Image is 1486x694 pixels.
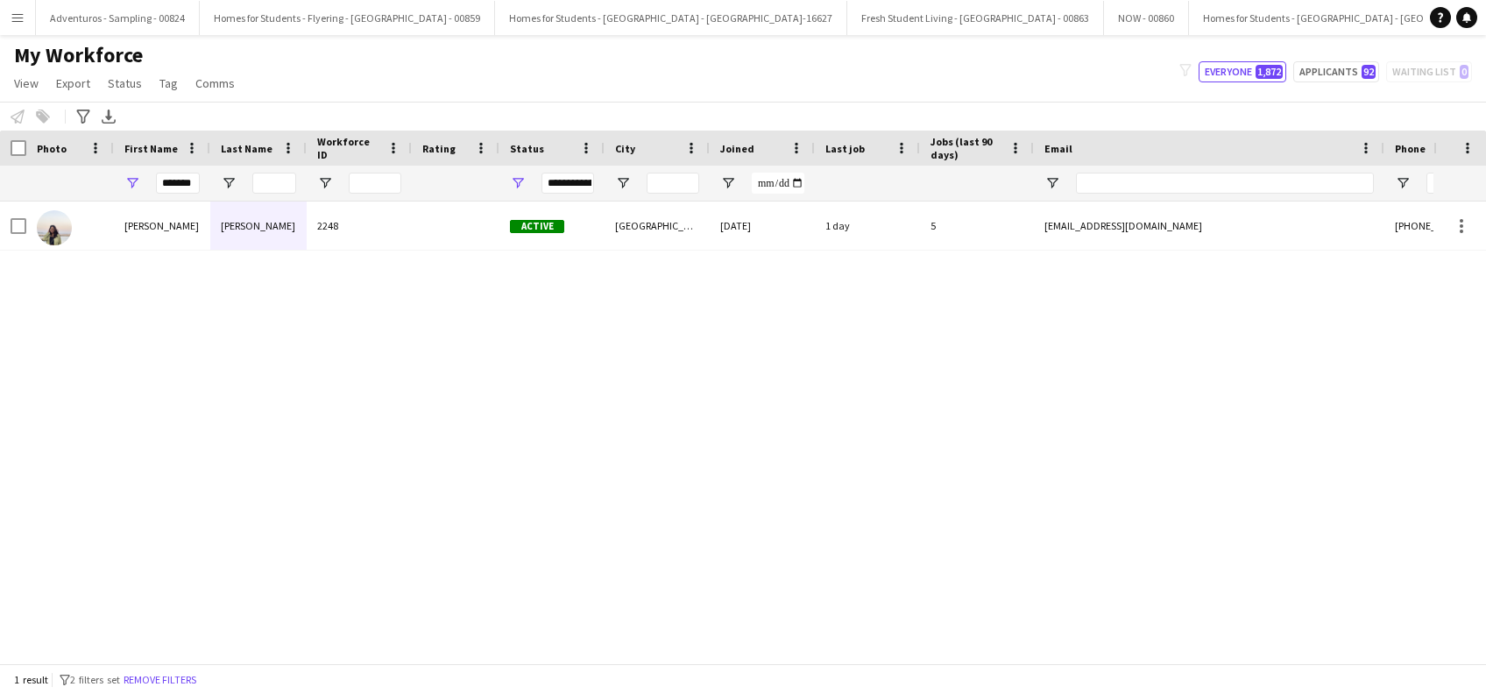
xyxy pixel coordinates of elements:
[49,72,97,95] a: Export
[317,135,380,161] span: Workforce ID
[825,142,865,155] span: Last job
[647,173,699,194] input: City Filter Input
[720,142,754,155] span: Joined
[188,72,242,95] a: Comms
[495,1,847,35] button: Homes for Students - [GEOGRAPHIC_DATA] - [GEOGRAPHIC_DATA]-16627
[108,75,142,91] span: Status
[1076,173,1374,194] input: Email Filter Input
[710,202,815,250] div: [DATE]
[847,1,1104,35] button: Fresh Student Living - [GEOGRAPHIC_DATA] - 00863
[73,106,94,127] app-action-btn: Advanced filters
[1034,202,1384,250] div: [EMAIL_ADDRESS][DOMAIN_NAME]
[1044,175,1060,191] button: Open Filter Menu
[1362,65,1376,79] span: 92
[1256,65,1283,79] span: 1,872
[815,202,920,250] div: 1 day
[510,142,544,155] span: Status
[931,135,1002,161] span: Jobs (last 90 days)
[252,173,296,194] input: Last Name Filter Input
[124,142,178,155] span: First Name
[221,175,237,191] button: Open Filter Menu
[510,175,526,191] button: Open Filter Menu
[615,142,635,155] span: City
[156,173,200,194] input: First Name Filter Input
[752,173,804,194] input: Joined Filter Input
[98,106,119,127] app-action-btn: Export XLSX
[37,142,67,155] span: Photo
[152,72,185,95] a: Tag
[101,72,149,95] a: Status
[720,175,736,191] button: Open Filter Menu
[422,142,456,155] span: Rating
[307,202,412,250] div: 2248
[14,42,143,68] span: My Workforce
[120,670,200,690] button: Remove filters
[36,1,200,35] button: Adventuros - Sampling - 00824
[1199,61,1286,82] button: Everyone1,872
[159,75,178,91] span: Tag
[7,72,46,95] a: View
[210,202,307,250] div: [PERSON_NAME]
[615,175,631,191] button: Open Filter Menu
[124,175,140,191] button: Open Filter Menu
[114,202,210,250] div: [PERSON_NAME]
[1395,142,1426,155] span: Phone
[1104,1,1189,35] button: NOW - 00860
[349,173,401,194] input: Workforce ID Filter Input
[221,142,272,155] span: Last Name
[317,175,333,191] button: Open Filter Menu
[70,673,120,686] span: 2 filters set
[195,75,235,91] span: Comms
[920,202,1034,250] div: 5
[37,210,72,245] img: Vandana sookmin Runjeet
[56,75,90,91] span: Export
[1395,175,1411,191] button: Open Filter Menu
[200,1,495,35] button: Homes for Students - Flyering - [GEOGRAPHIC_DATA] - 00859
[1293,61,1379,82] button: Applicants92
[1044,142,1072,155] span: Email
[14,75,39,91] span: View
[510,220,564,233] span: Active
[605,202,710,250] div: [GEOGRAPHIC_DATA]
